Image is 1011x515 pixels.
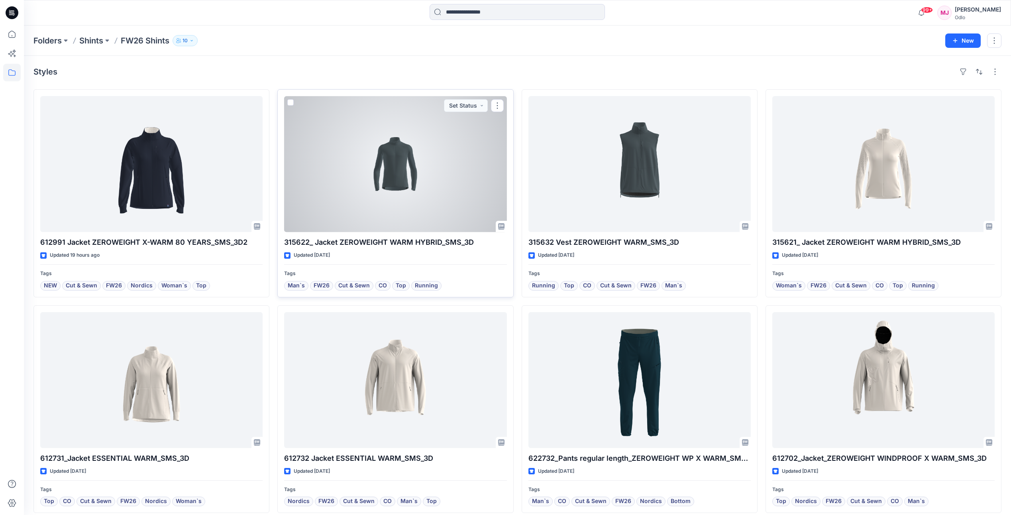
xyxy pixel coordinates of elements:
p: Tags [528,486,751,494]
span: Cut & Sewn [850,497,882,506]
span: FW26 [120,497,136,506]
p: 315621_ Jacket ZEROWEIGHT WARM HYBRID_SMS_3D [772,237,995,248]
span: FW26 [106,281,122,291]
span: Running [415,281,438,291]
span: Cut & Sewn [835,281,867,291]
a: 612702_Jacket_ZEROWEIGHT WINDPROOF X WARM_SMS_3D [772,312,995,448]
p: Tags [528,269,751,278]
span: CO [379,281,387,291]
span: Cut & Sewn [66,281,97,291]
p: FW26 Shints [121,35,169,46]
span: CO [876,281,884,291]
div: [PERSON_NAME] [955,5,1001,14]
span: Cut & Sewn [80,497,112,506]
p: Updated 19 hours ago [50,251,100,259]
span: CO [383,497,392,506]
span: Top [196,281,206,291]
span: CO [891,497,899,506]
p: Tags [40,269,263,278]
span: FW26 [826,497,842,506]
span: Woman`s [161,281,187,291]
p: Tags [284,269,506,278]
a: 612732 Jacket ESSENTIAL WARM_SMS_3D [284,312,506,448]
span: Top [564,281,574,291]
span: Nordics [795,497,817,506]
span: Nordics [640,497,662,506]
a: 612991 Jacket ZEROWEIGHT X-WARM 80 YEARS_SMS_3D2 [40,96,263,232]
p: 10 [183,36,188,45]
p: 612732 Jacket ESSENTIAL WARM_SMS_3D [284,453,506,464]
span: NEW [44,281,57,291]
span: Bottom [671,497,691,506]
p: Updated [DATE] [50,467,86,476]
p: 315632 Vest ZEROWEIGHT WARM_SMS_3D [528,237,751,248]
span: Cut & Sewn [575,497,607,506]
span: Man`s [400,497,418,506]
p: 315622_ Jacket ZEROWEIGHT WARM HYBRID_SMS_3D [284,237,506,248]
span: Running [532,281,555,291]
span: Woman`s [776,281,802,291]
a: 315621_ Jacket ZEROWEIGHT WARM HYBRID_SMS_3D [772,96,995,232]
span: FW26 [615,497,631,506]
p: Tags [284,486,506,494]
p: Tags [772,269,995,278]
a: 315622_ Jacket ZEROWEIGHT WARM HYBRID_SMS_3D [284,96,506,232]
div: Odlo [955,14,1001,20]
span: Cut & Sewn [338,281,370,291]
p: Updated [DATE] [538,251,574,259]
span: Man`s [288,281,305,291]
a: Shints [79,35,103,46]
span: Running [912,281,935,291]
span: Nordics [288,497,310,506]
a: 612731_Jacket ESSENTIAL WARM_SMS_3D [40,312,263,448]
button: 10 [173,35,198,46]
a: 622732_Pants regular length_ZEROWEIGHT WP X WARM_SMS_3D [528,312,751,448]
p: Tags [772,486,995,494]
p: 612991 Jacket ZEROWEIGHT X-WARM 80 YEARS_SMS_3D2 [40,237,263,248]
span: CO [63,497,71,506]
span: CO [558,497,566,506]
p: Updated [DATE] [538,467,574,476]
span: Top [426,497,437,506]
span: Man`s [665,281,682,291]
p: 622732_Pants regular length_ZEROWEIGHT WP X WARM_SMS_3D [528,453,751,464]
span: FW26 [318,497,334,506]
h4: Styles [33,67,57,77]
span: FW26 [314,281,330,291]
div: MJ [937,6,952,20]
p: 612702_Jacket_ZEROWEIGHT WINDPROOF X WARM_SMS_3D [772,453,995,464]
button: New [945,33,981,48]
p: Updated [DATE] [294,467,330,476]
span: Top [776,497,786,506]
span: Nordics [145,497,167,506]
span: Nordics [131,281,153,291]
p: Updated [DATE] [782,467,818,476]
span: FW26 [640,281,656,291]
span: 99+ [921,7,933,13]
span: Cut & Sewn [600,281,632,291]
span: Top [893,281,903,291]
span: Man`s [532,497,549,506]
span: FW26 [811,281,826,291]
p: Tags [40,486,263,494]
a: 315632 Vest ZEROWEIGHT WARM_SMS_3D [528,96,751,232]
p: Updated [DATE] [294,251,330,259]
a: Folders [33,35,62,46]
p: 612731_Jacket ESSENTIAL WARM_SMS_3D [40,453,263,464]
span: Top [396,281,406,291]
span: CO [583,281,591,291]
span: Top [44,497,54,506]
span: Cut & Sewn [343,497,375,506]
p: Updated [DATE] [782,251,818,259]
span: Man`s [908,497,925,506]
span: Woman`s [176,497,202,506]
